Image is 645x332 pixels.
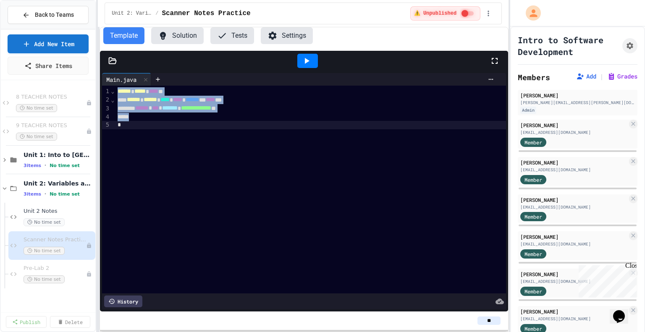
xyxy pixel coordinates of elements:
[414,10,456,17] span: ⚠️ Unpublished
[524,176,542,183] span: Member
[35,10,74,19] span: Back to Teams
[518,34,619,58] h1: Intro to Software Development
[24,191,41,197] span: 3 items
[261,27,313,44] button: Settings
[86,100,92,106] div: Unpublished
[102,87,110,96] div: 1
[520,99,635,106] div: [PERSON_NAME][EMAIL_ADDRESS][PERSON_NAME][DOMAIN_NAME]
[520,204,627,210] div: [EMAIL_ADDRESS][DOMAIN_NAME]
[524,288,542,295] span: Member
[410,6,480,21] div: ⚠️ Students cannot see this content! Click the toggle to publish it and make it visible to your c...
[86,271,92,277] div: Unpublished
[24,265,86,272] span: Pre-Lab 2
[575,262,637,298] iframe: chat widget
[16,94,86,101] span: 8 TEACHER NOTES
[102,75,141,84] div: Main.java
[112,10,152,17] span: Unit 2: Variables and Expressions
[8,57,89,75] a: Share Items
[520,233,627,241] div: [PERSON_NAME]
[102,105,110,113] div: 3
[50,316,91,328] a: Delete
[102,96,110,104] div: 2
[520,129,627,136] div: [EMAIL_ADDRESS][DOMAIN_NAME]
[524,139,542,146] span: Member
[622,38,637,53] button: Assignment Settings
[104,295,142,307] div: History
[45,191,46,197] span: •
[24,151,94,159] span: Unit 1: Into to [GEOGRAPHIC_DATA]
[576,72,596,81] button: Add
[162,8,250,18] span: Scanner Notes Practice
[520,278,627,285] div: [EMAIL_ADDRESS][DOMAIN_NAME]
[607,72,637,81] button: Grades
[16,104,57,112] span: No time set
[16,122,86,129] span: 9 TEACHER NOTES
[520,107,536,114] div: Admin
[520,308,627,315] div: [PERSON_NAME]
[155,10,158,17] span: /
[610,298,637,324] iframe: chat widget
[103,27,144,44] button: Template
[151,27,204,44] button: Solution
[520,121,627,129] div: [PERSON_NAME]
[524,250,542,258] span: Member
[24,218,65,226] span: No time set
[102,73,151,86] div: Main.java
[3,3,58,53] div: Chat with us now!Close
[24,163,41,168] span: 3 items
[86,243,92,248] div: Unpublished
[520,241,627,247] div: [EMAIL_ADDRESS][DOMAIN_NAME]
[520,196,627,204] div: [PERSON_NAME]
[45,162,46,169] span: •
[50,163,80,168] span: No time set
[520,167,627,173] div: [EMAIL_ADDRESS][DOMAIN_NAME]
[24,275,65,283] span: No time set
[518,71,550,83] h2: Members
[520,270,627,278] div: [PERSON_NAME]
[520,316,627,322] div: [EMAIL_ADDRESS][DOMAIN_NAME]
[6,316,47,328] a: Publish
[517,3,543,23] div: My Account
[8,34,89,53] a: Add New Item
[210,27,254,44] button: Tests
[110,97,115,103] span: Fold line
[86,128,92,134] div: Unpublished
[102,121,110,129] div: 5
[102,113,110,121] div: 4
[24,247,65,255] span: No time set
[110,88,115,94] span: Fold line
[524,213,542,220] span: Member
[16,133,57,141] span: No time set
[24,180,94,187] span: Unit 2: Variables and Expressions
[24,208,94,215] span: Unit 2 Notes
[8,6,89,24] button: Back to Teams
[520,159,627,166] div: [PERSON_NAME]
[600,71,604,81] span: |
[24,236,86,243] span: Scanner Notes Practice
[50,191,80,197] span: No time set
[520,91,635,99] div: [PERSON_NAME]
